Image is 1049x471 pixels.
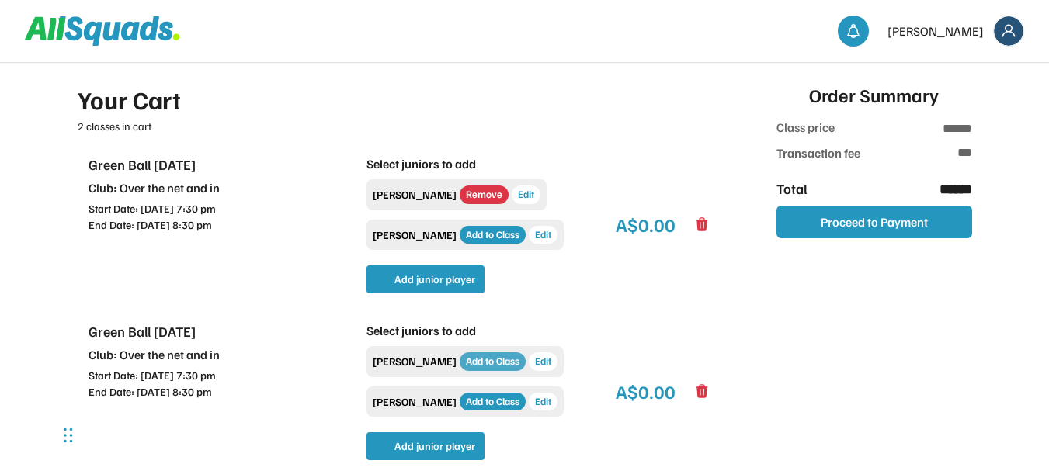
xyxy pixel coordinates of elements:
[89,367,360,400] div: Start Date: [DATE] 7:30 pm End Date: [DATE] 8:30 pm
[373,353,457,369] div: [PERSON_NAME]
[460,185,509,204] button: Remove
[460,393,526,411] button: Add to Class
[394,440,475,452] span: Add junior player
[529,393,557,411] button: Edit
[373,227,457,243] div: [PERSON_NAME]
[366,265,485,293] button: Add junior player
[776,206,972,238] button: Proceed to Payment
[366,154,476,173] div: Select juniors to add
[366,321,476,340] div: Select juniors to add
[776,144,863,162] div: Transaction fee
[89,178,360,197] div: Club: Over the net and in
[529,226,557,244] button: Edit
[366,432,485,460] button: Add junior player
[887,22,984,40] div: [PERSON_NAME]
[460,226,526,244] button: Add to Class
[809,81,939,109] div: Order Summary
[846,23,861,39] img: bell-03%20%281%29.svg
[776,178,863,199] div: Total
[89,321,360,342] div: Green Ball [DATE]
[529,352,557,371] button: Edit
[512,185,540,204] button: Edit
[89,345,360,364] div: Club: Over the net and in
[78,118,721,134] div: 2 classes in cart
[89,200,360,233] div: Start Date: [DATE] 7:30 pm End Date: [DATE] 8:30 pm
[78,81,721,118] div: Your Cart
[460,352,526,371] button: Add to Class
[994,16,1023,46] img: Frame%2018.svg
[394,273,475,286] span: Add junior player
[776,118,863,139] div: Class price
[616,210,676,238] div: A$0.00
[373,186,457,203] div: [PERSON_NAME]
[616,377,676,405] div: A$0.00
[373,393,457,410] div: [PERSON_NAME]
[89,154,360,175] div: Green Ball [DATE]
